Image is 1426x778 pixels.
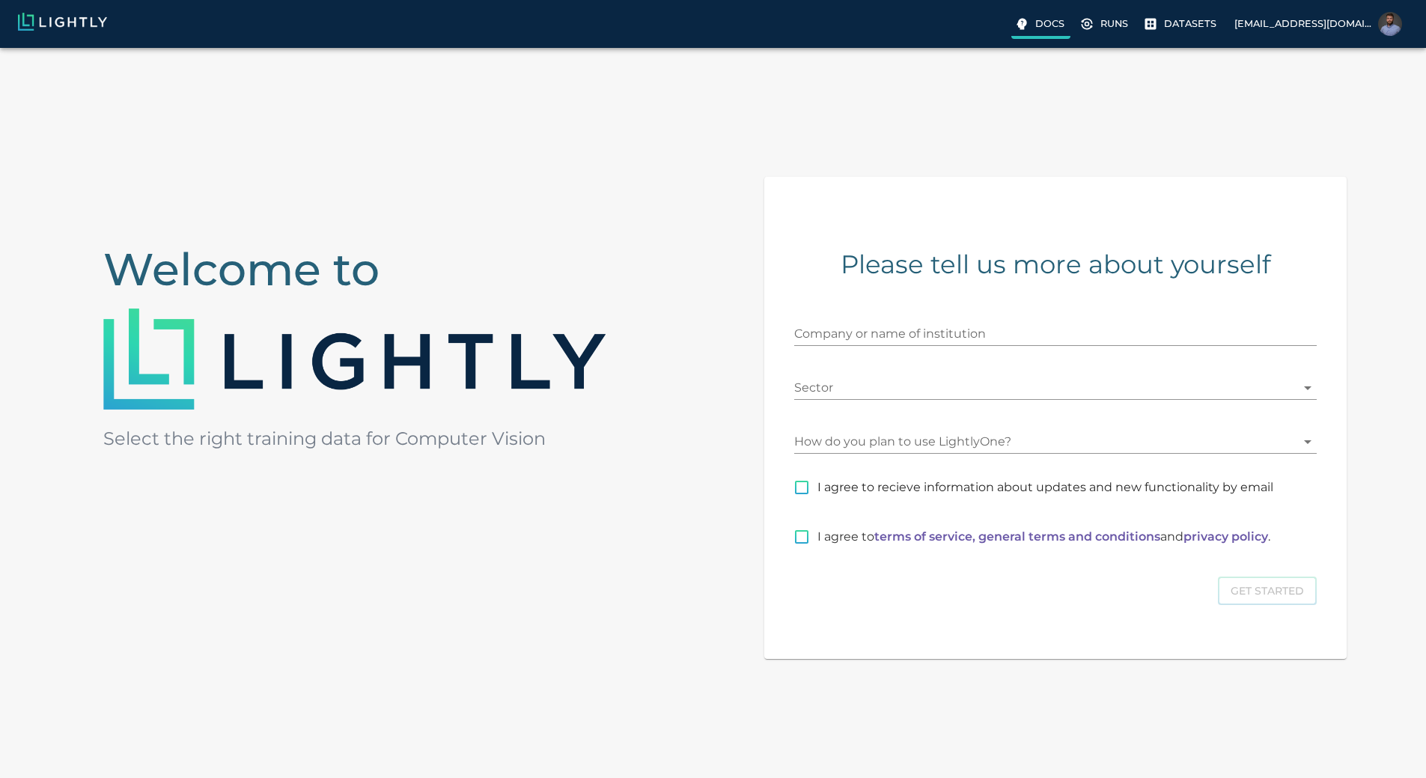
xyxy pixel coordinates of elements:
p: [EMAIL_ADDRESS][DOMAIN_NAME] [1234,16,1372,31]
p: Docs [1035,16,1064,31]
a: privacy policy [1183,529,1268,544]
img: Lightly [103,309,606,410]
h2: Welcome to [103,243,662,297]
span: I agree to recieve information about updates and new functionality by email [817,478,1273,496]
p: Datasets [1164,16,1216,31]
h5: Select the right training data for Computer Vision [103,427,662,451]
a: Please complete one of our getting started guides to active the full UI [1076,12,1134,36]
p: I agree to and . [817,528,1270,546]
a: Docs [1011,12,1070,36]
h4: Please tell us more about yourself [794,249,1317,280]
p: Runs [1100,16,1128,31]
img: Lightly [18,13,107,31]
label: [EMAIL_ADDRESS][DOMAIN_NAME]kcheffer@microseismic.com [1228,7,1408,40]
a: terms of service, general terms and conditions [874,529,1160,544]
img: kcheffer@microseismic.com [1378,12,1402,36]
label: Docs [1011,12,1070,39]
a: Please complete one of our getting started guides to active the full UI [1140,12,1222,36]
